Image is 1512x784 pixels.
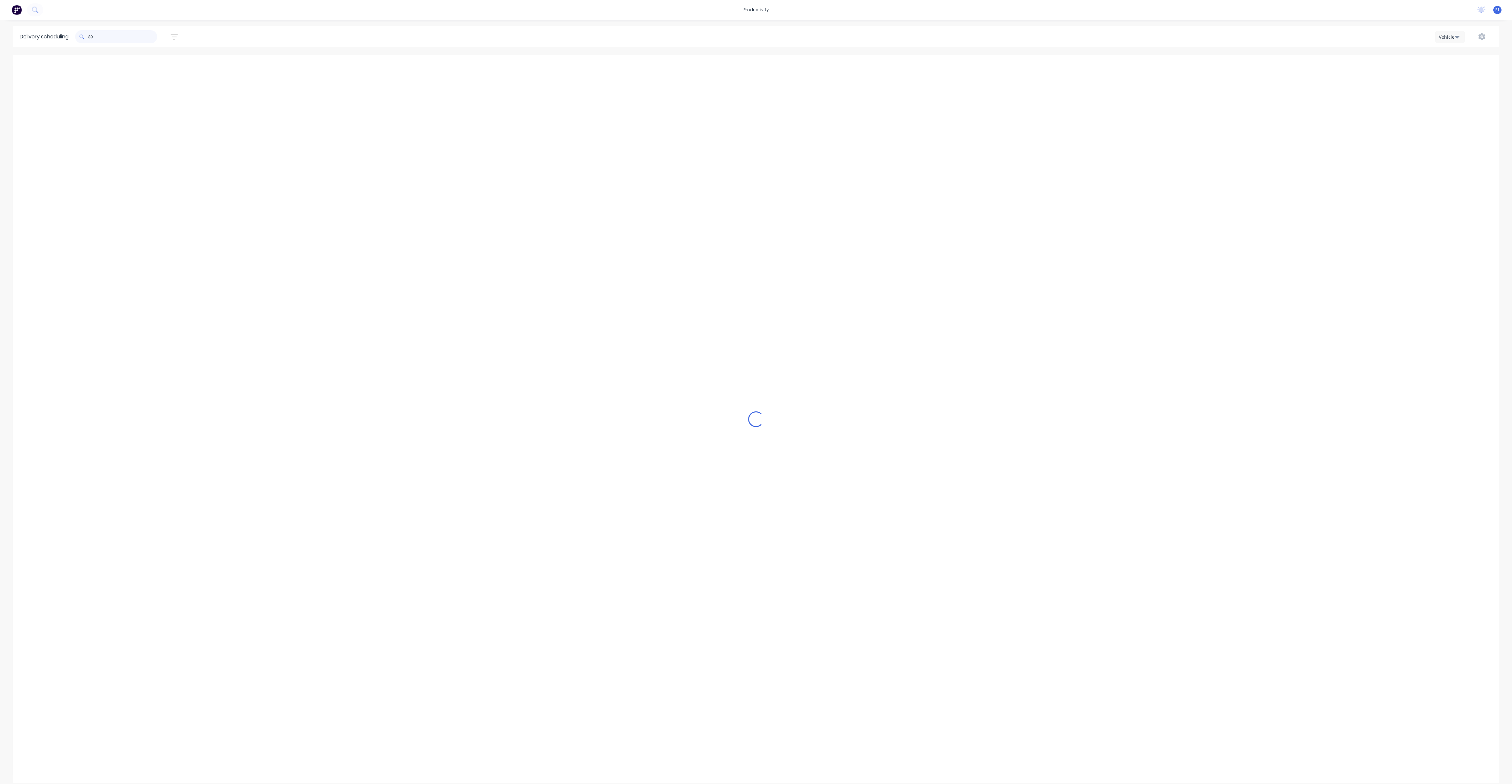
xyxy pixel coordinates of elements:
img: Factory [12,5,22,15]
span: F1 [1495,7,1500,13]
div: Vehicle [1439,33,1458,40]
input: Search for orders [88,30,157,43]
button: Vehicle [1435,31,1465,43]
div: productivity [740,5,772,15]
div: Delivery scheduling [13,26,75,47]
